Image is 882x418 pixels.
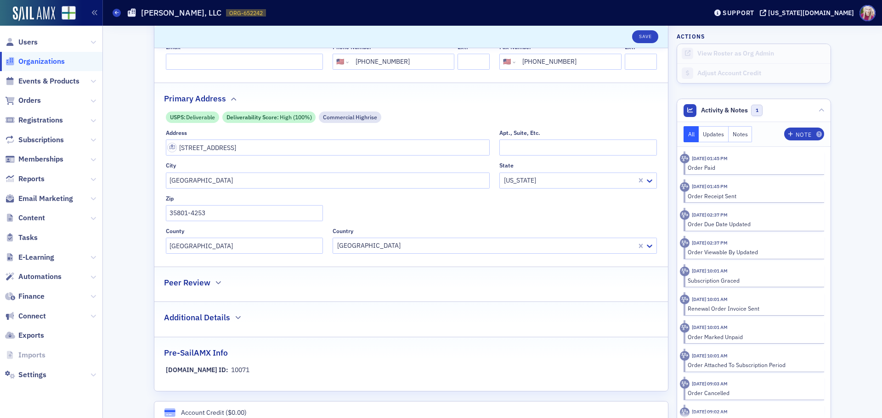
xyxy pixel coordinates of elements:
div: County [166,228,184,234]
h2: Primary Address [164,93,226,105]
span: 1 [751,105,763,116]
a: Users [5,37,38,47]
div: Activity [680,154,690,163]
span: Registrations [18,115,63,125]
button: Notes [729,126,752,142]
span: Settings [18,370,46,380]
div: Activity [680,238,690,248]
div: Activity [680,407,690,417]
h1: [PERSON_NAME], LLC [141,7,221,18]
a: Events & Products [5,76,79,86]
div: Country [333,228,353,234]
div: 🇺🇸 [336,57,344,67]
div: 🇺🇸 [503,57,511,67]
div: [DOMAIN_NAME] ID: [166,365,228,375]
span: Content [18,213,45,223]
div: Order Attached To Subscription Period [688,361,818,369]
span: Subscriptions [18,135,64,145]
div: Order Cancelled [688,389,818,397]
div: Address [166,129,187,136]
time: 5/1/2025 10:01 AM [692,324,728,330]
div: Commercial Highrise [319,111,381,123]
span: Deliverability Score : [226,113,280,121]
span: USPS : [170,113,187,121]
div: Order Receipt Sent [688,192,818,200]
span: Finance [18,291,45,301]
button: All [684,126,699,142]
div: Order Viewable By Updated [688,248,818,256]
h2: Additional Details [164,312,230,323]
a: Organizations [5,56,65,67]
a: Connect [5,311,46,321]
span: ORG-652242 [229,9,263,17]
span: Automations [18,272,62,282]
span: Tasks [18,233,38,243]
div: Activity [680,379,690,389]
div: Activity [680,323,690,333]
h4: Actions [677,32,705,40]
a: Exports [5,330,44,340]
div: Note [796,132,811,137]
div: Apt., Suite, Etc. [499,129,540,136]
div: Renewal Order Invoice Sent [688,304,818,312]
span: Connect [18,311,46,321]
span: Users [18,37,38,47]
a: Tasks [5,233,38,243]
a: View Homepage [55,6,76,22]
a: Adjust Account Credit [677,63,831,83]
div: Deliverability Score: High (100%) [222,111,316,123]
span: Email Marketing [18,194,73,204]
div: Adjust Account Credit [697,69,826,78]
a: E-Learning [5,252,54,262]
time: 5/14/2025 01:45 PM [692,155,728,162]
a: Automations [5,272,62,282]
a: Reports [5,174,45,184]
div: Account Credit ( ) [181,408,247,418]
div: Activity [680,182,690,192]
span: E-Learning [18,252,54,262]
div: USPS: Deliverable [166,111,219,123]
span: Profile [859,5,876,21]
div: [US_STATE][DOMAIN_NAME] [768,9,854,17]
div: Support [723,9,754,17]
a: Settings [5,370,46,380]
a: Imports [5,350,45,360]
a: Orders [5,95,41,106]
div: Activity [680,351,690,361]
h2: Peer Review [164,277,210,289]
button: Note [784,128,824,140]
div: Order Due Date Updated [688,220,818,228]
time: 5/1/2025 10:01 AM [692,296,728,302]
time: 5/1/2025 02:37 PM [692,240,728,246]
span: Imports [18,350,45,360]
time: 4/30/2025 09:03 AM [692,380,728,387]
button: [US_STATE][DOMAIN_NAME] [760,10,857,16]
time: 4/30/2025 09:02 AM [692,408,728,415]
a: Registrations [5,115,63,125]
time: 5/1/2025 10:01 AM [692,352,728,359]
img: SailAMX [13,6,55,21]
span: $0.00 [228,408,244,417]
div: Activity [680,267,690,276]
img: SailAMX [62,6,76,20]
a: Memberships [5,154,63,164]
span: Memberships [18,154,63,164]
button: Updates [699,126,729,142]
a: Email Marketing [5,194,73,204]
div: Activity [680,295,690,304]
span: Exports [18,330,44,340]
h2: Pre-SailAMX Info [164,347,228,359]
div: Zip [166,195,174,202]
div: City [166,162,176,169]
div: State [499,162,514,169]
a: Content [5,213,45,223]
a: Finance [5,291,45,301]
span: Activity & Notes [701,106,748,115]
time: 5/14/2025 01:45 PM [692,183,728,189]
div: Activity [680,210,690,220]
span: Events & Products [18,76,79,86]
div: 10071 [231,365,249,375]
time: 5/1/2025 10:01 AM [692,268,728,274]
span: Orders [18,95,41,106]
